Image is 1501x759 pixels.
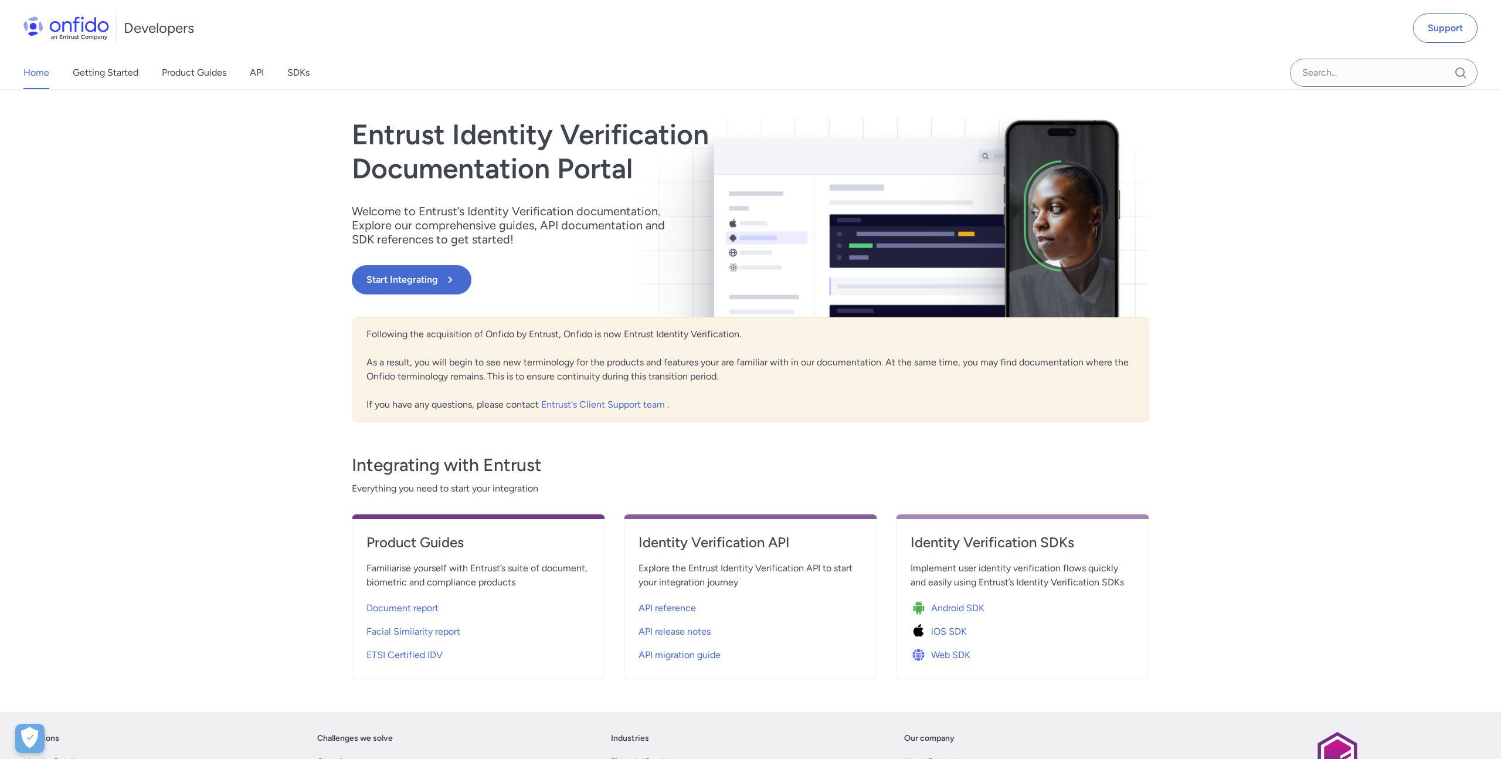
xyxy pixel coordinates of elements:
a: Getting Started [73,56,138,89]
span: ETSI Certified IDV [366,648,443,662]
a: Icon iOS SDKiOS SDK [911,618,1135,641]
span: iOS SDK [931,625,967,639]
input: Onfido search input field [1290,59,1478,87]
button: Open Preferences [15,724,45,753]
a: Challenges we solve [317,731,393,746]
button: Start Integrating [352,265,471,294]
a: Identity Verification API [639,533,862,561]
span: Facial Similarity report [366,625,460,639]
h1: Entrust Identity Verification Documentation Portal [352,118,910,185]
a: Support [1413,13,1478,43]
div: Following the acquisition of Onfido by Entrust, Onfido is now Entrust Identity Verification. As a... [352,317,1149,422]
span: Implement user identity verification flows quickly and easily using Entrust’s Identity Verificati... [911,561,1135,589]
a: Home [23,56,49,89]
a: Industries [611,731,649,746]
span: API release notes [639,625,711,639]
a: Product Guides [162,56,226,89]
img: Icon Android SDK [911,600,931,616]
a: Document report [366,594,590,618]
span: Explore the Entrust Identity Verification API to start your integration journey [639,561,862,589]
a: Icon Android SDKAndroid SDK [911,594,1135,618]
span: API migration guide [639,648,721,662]
span: Familiarise yourself with Entrust’s suite of document, biometric and compliance products [366,561,590,589]
a: API release notes [639,618,862,641]
a: API migration guide [639,641,862,665]
a: Entrust's Client Support team [541,399,667,410]
h4: Product Guides [366,533,590,552]
a: ETSI Certified IDV [366,641,590,665]
a: API [250,56,264,89]
span: Android SDK [931,601,984,615]
span: Web SDK [931,648,970,662]
a: SDKs [287,56,310,89]
a: Start Integrating [352,265,910,294]
img: Icon iOS SDK [911,624,931,640]
p: Welcome to Entrust’s Identity Verification documentation. Explore our comprehensive guides, API d... [352,204,680,246]
span: API reference [639,601,696,615]
a: Product Guides [366,533,590,561]
a: Identity Verification SDKs [911,533,1135,561]
h4: Identity Verification SDKs [911,533,1135,552]
a: Our company [904,731,955,746]
a: API reference [639,594,862,618]
a: Facial Similarity report [366,618,590,641]
img: Onfido Logo [23,16,109,40]
span: Everything you need to start your integration [352,482,1149,496]
div: Cookie Preferences [15,724,45,753]
a: Icon Web SDKWeb SDK [911,641,1135,665]
h3: Integrating with Entrust [352,453,1149,477]
span: Document report [366,601,439,615]
h4: Identity Verification API [639,533,862,552]
img: Icon Web SDK [911,647,931,663]
h1: Developers [124,19,194,38]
